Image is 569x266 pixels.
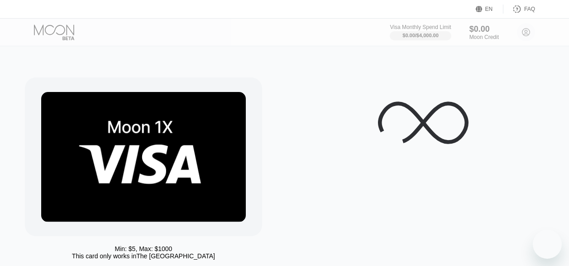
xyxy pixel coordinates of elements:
div: Visa Monthly Spend Limit$0.00/$4,000.00 [390,24,451,40]
div: Min: $ 5 , Max: $ 1000 [115,245,172,252]
div: This card only works in The [GEOGRAPHIC_DATA] [72,252,215,260]
div: EN [485,6,493,12]
div: FAQ [503,5,535,14]
div: FAQ [524,6,535,12]
iframe: Button to launch messaging window [533,230,562,259]
div: Visa Monthly Spend Limit [390,24,451,30]
div: EN [476,5,503,14]
div: $0.00 / $4,000.00 [402,33,439,38]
